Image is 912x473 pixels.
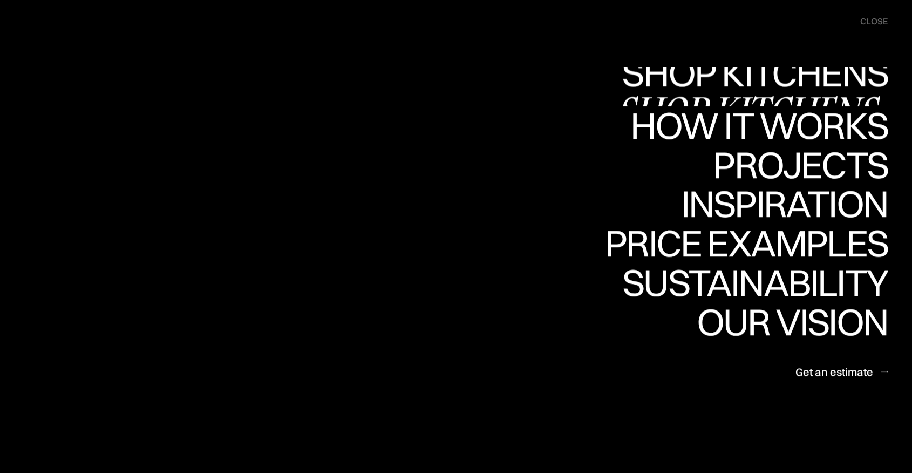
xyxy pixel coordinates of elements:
[666,223,888,261] div: Inspiration
[616,92,888,130] div: Shop Kitchens
[688,303,888,342] a: Our visionOur vision
[860,16,888,28] div: close
[688,341,888,379] div: Our vision
[713,184,888,221] div: Projects
[628,106,888,146] a: How it worksHow it works
[666,185,888,225] a: InspirationInspiration
[713,146,888,185] a: ProjectsProjects
[605,262,888,300] div: Price examples
[795,359,888,385] a: Get an estimate
[849,11,888,32] div: menu
[605,224,888,262] div: Price examples
[605,224,888,263] a: Price examplesPrice examples
[613,301,888,339] div: Sustainability
[616,54,888,92] div: Shop Kitchens
[688,303,888,341] div: Our vision
[613,263,888,303] a: SustainabilitySustainability
[628,106,888,144] div: How it works
[713,146,888,184] div: Projects
[628,144,888,182] div: How it works
[666,185,888,223] div: Inspiration
[613,263,888,301] div: Sustainability
[616,67,888,106] a: Shop KitchensShop Kitchens
[795,364,873,379] div: Get an estimate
